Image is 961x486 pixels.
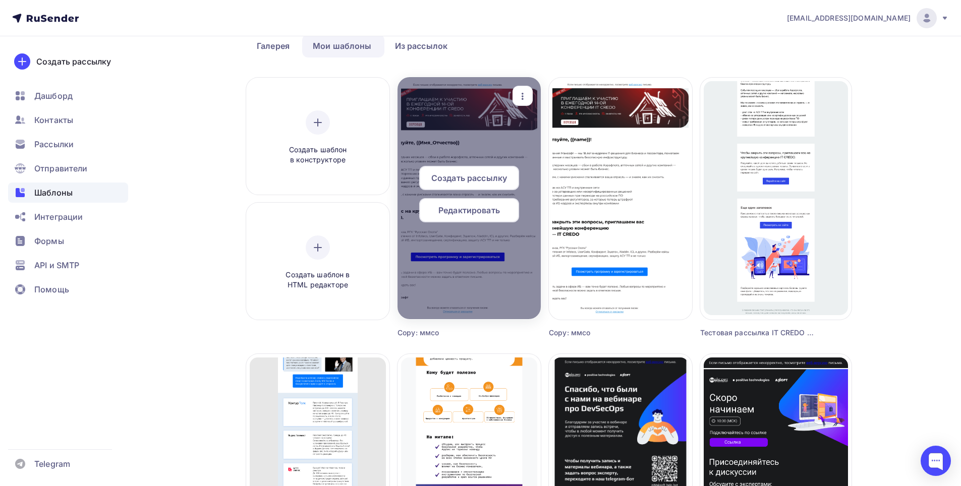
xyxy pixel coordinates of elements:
span: Создать шаблон в HTML редакторе [270,270,366,290]
span: Telegram [34,458,70,470]
a: Мои шаблоны [302,34,382,57]
span: Дашборд [34,90,73,102]
a: Из рассылок [384,34,459,57]
span: Создать шаблон в конструкторе [270,145,366,165]
span: Помощь [34,283,69,295]
a: [EMAIL_ADDRESS][DOMAIN_NAME] [787,8,949,28]
span: Шаблоны [34,187,73,199]
span: Интеграции [34,211,83,223]
div: Тестовая рассылка IT CREDO для произв с базы Контура [700,328,814,338]
span: Контакты [34,114,73,126]
span: Рассылки [34,138,74,150]
span: Формы [34,235,64,247]
span: [EMAIL_ADDRESS][DOMAIN_NAME] [787,13,911,23]
div: Copy: ммсо [398,328,505,338]
div: Создать рассылку [36,55,111,68]
span: Редактировать [438,204,500,216]
a: Контакты [8,110,128,130]
a: Рассылки [8,134,128,154]
span: Создать рассылку [431,172,507,184]
span: Отправители [34,162,88,174]
a: Отправители [8,158,128,178]
span: API и SMTP [34,259,79,271]
div: Copy: ммсо [549,328,656,338]
a: Галерея [246,34,300,57]
a: Дашборд [8,86,128,106]
a: Формы [8,231,128,251]
a: Шаблоны [8,183,128,203]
